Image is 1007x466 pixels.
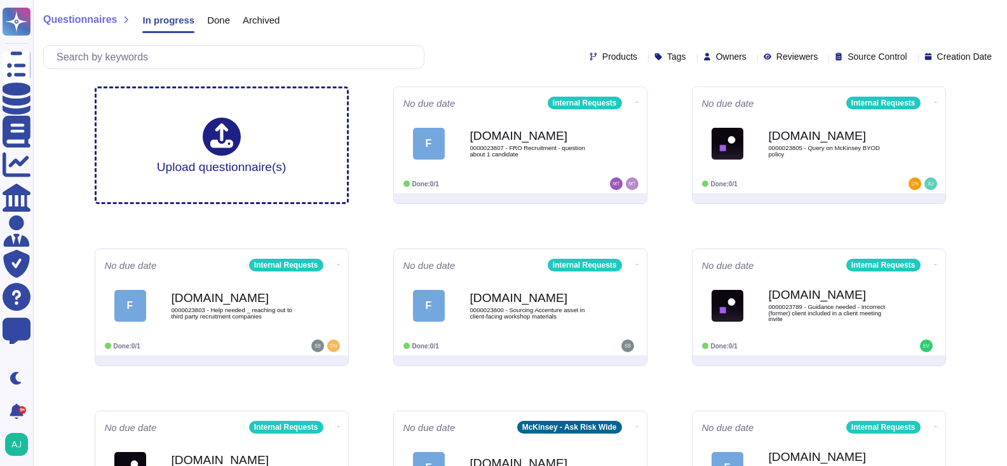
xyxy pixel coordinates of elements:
div: 9+ [18,406,26,414]
span: Done: 0/1 [711,343,738,350]
img: user [610,177,623,190]
div: F [413,290,445,322]
div: F [413,128,445,160]
img: user [5,433,28,456]
span: Tags [667,52,686,61]
span: No due date [403,99,456,108]
b: [DOMAIN_NAME] [172,292,299,304]
b: [DOMAIN_NAME] [769,451,896,463]
span: 0000023803 - Help needed _ reaching out to third party recruitment companies [172,307,299,319]
span: 0000023800 - Sourcing Accenture asset in client-facing workshop materials [470,307,597,319]
span: No due date [403,423,456,432]
img: user [909,177,921,190]
span: Reviewers [776,52,818,61]
span: No due date [702,261,754,270]
img: user [621,339,634,352]
input: Search by keywords [50,46,424,68]
span: Creation Date [937,52,992,61]
div: Internal Requests [846,97,921,109]
img: Logo [712,128,743,160]
div: McKinsey - Ask Risk Wide [517,421,622,434]
img: user [626,177,639,190]
span: Archived [243,15,280,25]
div: Internal Requests [548,259,622,271]
span: No due date [702,423,754,432]
span: Products [602,52,637,61]
span: Done: 0/1 [711,181,738,188]
div: Upload questionnaire(s) [157,118,287,173]
span: Done: 0/1 [114,343,140,350]
img: user [327,339,340,352]
img: user [311,339,324,352]
span: In progress [142,15,194,25]
div: Internal Requests [846,259,921,271]
img: user [924,177,937,190]
span: 0000023805 - Query on McKinsey BYOD policy [769,145,896,157]
span: 0000023807 - FRO Recruitment - question about 1 candidate [470,145,597,157]
img: user [920,339,933,352]
span: Questionnaires [43,15,117,25]
span: Owners [716,52,747,61]
span: Done: 0/1 [412,181,439,188]
img: Logo [712,290,743,322]
div: Internal Requests [846,421,921,434]
span: No due date [403,261,456,270]
span: Source Control [848,52,907,61]
div: Internal Requests [249,421,323,434]
span: 0000023789 - Guidance needed - Incorrect (former) client included in a client meeting invite [769,304,896,322]
b: [DOMAIN_NAME] [470,292,597,304]
span: No due date [105,261,157,270]
span: No due date [702,99,754,108]
b: [DOMAIN_NAME] [172,454,299,466]
b: [DOMAIN_NAME] [769,130,896,142]
div: F [114,290,146,322]
b: [DOMAIN_NAME] [769,289,896,301]
span: Done: 0/1 [412,343,439,350]
span: Done [207,15,230,25]
button: user [3,430,37,458]
b: [DOMAIN_NAME] [470,130,597,142]
div: Internal Requests [548,97,622,109]
span: No due date [105,423,157,432]
div: Internal Requests [249,259,323,271]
